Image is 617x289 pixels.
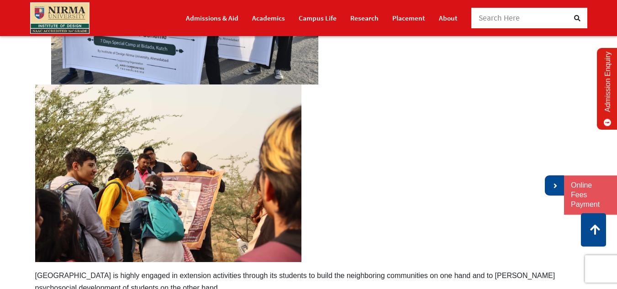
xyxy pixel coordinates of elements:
a: Placement [392,10,425,26]
img: IMG_1654-min-1024x683 [35,84,301,262]
a: About [439,10,458,26]
span: Search Here [479,13,520,23]
a: Academics [252,10,285,26]
a: Campus Life [299,10,337,26]
a: Online Fees Payment [571,181,610,209]
a: Admissions & Aid [186,10,238,26]
a: Research [350,10,379,26]
img: main_logo [30,2,90,34]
